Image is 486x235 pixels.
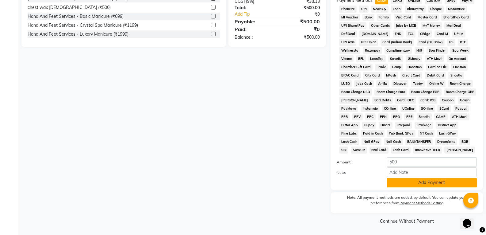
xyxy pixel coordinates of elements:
span: RS [447,39,455,46]
div: ₹500.00 [277,5,324,11]
span: Nift [415,47,424,54]
span: NearBuy [371,6,388,13]
span: [DOMAIN_NAME] [359,30,390,37]
span: SaveIN [388,55,404,62]
div: Total: [230,5,277,11]
span: LoanTap [368,55,386,62]
span: GMoney [406,55,422,62]
div: ₹500.00 [277,34,324,41]
span: Paid in Cash [361,130,385,137]
span: NT Cash [418,130,435,137]
span: Room Charge Euro [374,88,407,96]
span: TCL [406,30,416,37]
span: CAMP [434,113,448,120]
span: District App [436,122,458,129]
span: PPC [365,113,376,120]
label: Amount: [332,159,382,165]
span: Shoutlo [448,72,464,79]
span: ATH Movil [450,113,470,120]
span: Nail GPay [362,138,381,145]
span: Pine Labs [339,130,358,137]
span: MI Voucher [339,14,360,21]
span: MariDeal [444,22,463,29]
span: Family [377,14,391,21]
span: BFL [356,55,366,62]
span: Juice by MCB [394,22,418,29]
span: Comp [390,64,403,71]
span: Nail Card [369,147,388,154]
span: UPI Union [359,39,378,46]
span: Jazz Cash [354,80,374,87]
span: PPG [391,113,402,120]
span: Nail Cash [384,138,403,145]
span: THD [393,30,404,37]
span: SBI [339,147,348,154]
span: Instamojo [361,105,380,112]
span: Gcash [458,97,471,104]
span: Online W [427,80,446,87]
span: PPE [404,113,414,120]
div: ₹0 [285,11,324,18]
iframe: chat widget [460,210,480,229]
span: Rupay [362,122,376,129]
span: Room Charge USD [339,88,372,96]
div: Hand And Feet Services - Luxary Manicure (₹1999) [28,31,128,37]
span: MosamBee [446,6,467,13]
span: Diners [379,122,392,129]
a: Continue Without Payment [332,218,482,225]
span: Lash Cash [339,138,359,145]
div: ₹500.00 [277,18,324,25]
span: BharatPay Card [441,14,471,21]
div: Payable: [230,18,277,25]
span: Card: IOB [419,97,438,104]
div: Hand And Feet Services - Crystal Spa Manicure (₹1199) [28,22,138,29]
div: ₹0 [277,25,324,33]
span: Bank [362,14,374,21]
span: bKash [384,72,398,79]
span: BRAC Card [339,72,361,79]
span: BTC [458,39,468,46]
span: Room Charge GBP [444,88,476,96]
span: Loan [391,6,403,13]
label: Note: All payment methods are added, by default. You can update your preferences from [337,195,477,208]
span: Room Charge EGP [409,88,442,96]
span: Wellnessta [339,47,360,54]
span: PayMaya [339,105,358,112]
span: Card on File [426,64,449,71]
span: Master Card [415,14,439,21]
button: Add Payment [387,178,477,187]
label: Payment Methods Setting [400,200,443,206]
span: SCard [437,105,451,112]
span: Lash Card [391,147,411,154]
span: City Card [363,72,382,79]
span: BANKTANSFER [405,138,433,145]
input: Amount [387,157,477,167]
span: Dittor App [339,122,360,129]
a: Add Tip [230,11,285,18]
span: LUZO [339,80,352,87]
span: Lash GPay [437,130,458,137]
span: Save-In [351,147,367,154]
span: Trade [375,64,388,71]
span: BharatPay [405,6,426,13]
span: Bad Debts [372,97,393,104]
span: Coupon [440,97,455,104]
span: iPrepaid [395,122,412,129]
span: Room Charge [448,80,473,87]
span: Discover [392,80,409,87]
span: Cheque [428,6,444,13]
span: Venmo [339,55,354,62]
span: COnline [382,105,398,112]
span: Card: IDFC [395,97,416,104]
span: Spa Finder [427,47,448,54]
span: Dreamfolks [435,138,457,145]
span: SOnline [419,105,435,112]
span: Other Cards [369,22,392,29]
label: Note: [332,170,382,175]
span: Card (DL Bank) [417,39,445,46]
span: Envision [451,64,468,71]
div: Paid: [230,25,277,33]
span: Complimentary [385,47,412,54]
span: PPV [352,113,363,120]
span: On Account [447,55,468,62]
